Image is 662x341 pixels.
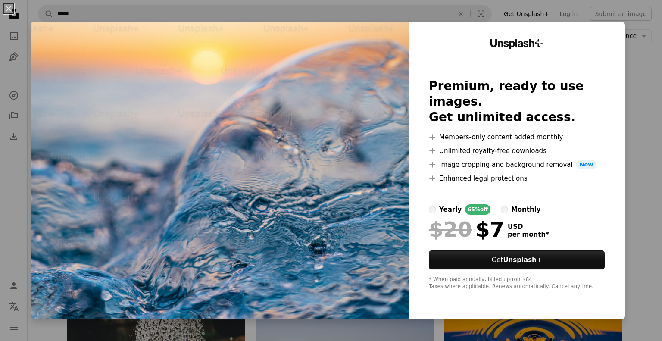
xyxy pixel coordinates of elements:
[429,173,605,184] li: Enhanced legal protections
[576,160,597,170] span: New
[429,276,605,290] div: * When paid annually, billed upfront $84 Taxes where applicable. Renews automatically. Cancel any...
[511,204,541,215] div: monthly
[508,231,549,238] span: per month *
[429,78,605,125] h2: Premium, ready to use images. Get unlimited access.
[429,132,605,142] li: Members-only content added monthly
[429,250,605,269] button: GetUnsplash+
[501,206,508,213] input: monthly
[429,218,504,241] div: $7
[439,204,462,215] div: yearly
[503,256,542,264] strong: Unsplash+
[429,218,472,241] span: $20
[429,146,605,156] li: Unlimited royalty-free downloads
[465,204,490,215] div: 65% off
[429,160,605,170] li: Image cropping and background removal
[429,206,436,213] input: yearly65%off
[508,223,549,231] span: USD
